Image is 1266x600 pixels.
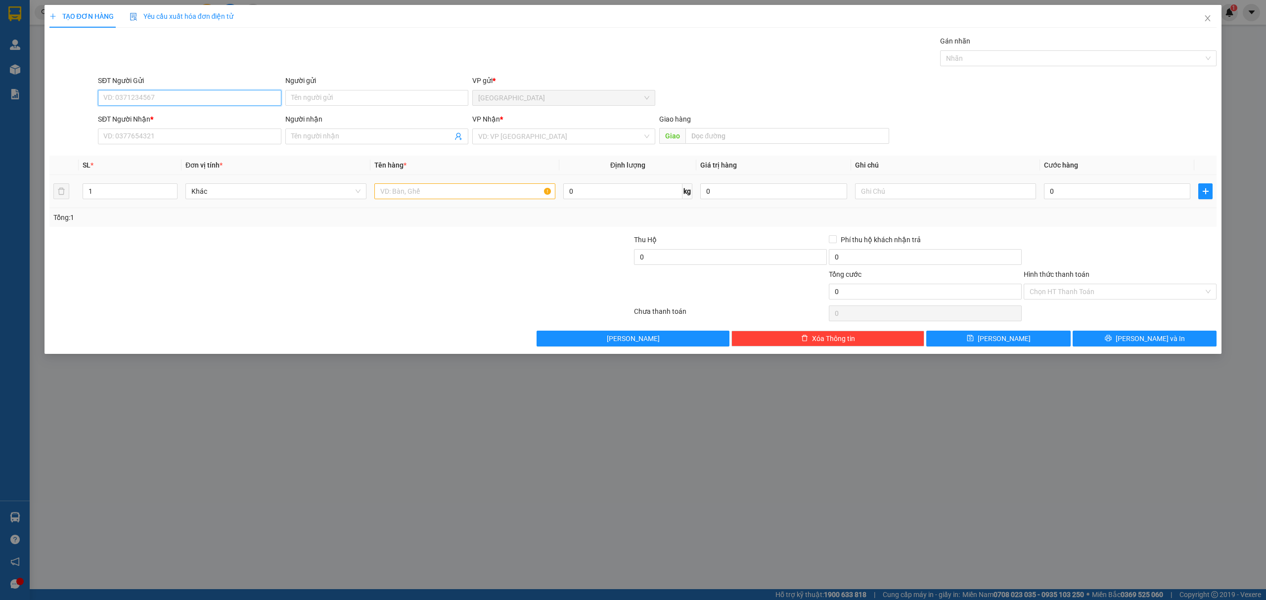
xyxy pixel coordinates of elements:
span: delete [801,335,808,343]
span: printer [1105,335,1112,343]
button: save[PERSON_NAME] [926,331,1071,346]
label: Hình thức thanh toán [1024,270,1089,278]
div: Chưa thanh toán [633,306,828,323]
button: deleteXóa Thông tin [731,331,924,346]
div: Tổng: 1 [53,212,488,223]
label: Gán nhãn [940,37,970,45]
span: user-add [454,132,462,140]
img: icon [130,13,137,21]
li: VP [GEOGRAPHIC_DATA] [5,70,68,102]
input: VD: Bàn, Ghế [374,183,555,199]
span: Xóa Thông tin [812,333,855,344]
span: SL [83,161,90,169]
span: kg [682,183,692,199]
span: save [967,335,974,343]
span: Cước hàng [1044,161,1078,169]
div: Người gửi [285,75,468,86]
span: Tổng cước [829,270,861,278]
button: Close [1194,5,1221,33]
span: Khác [191,184,361,199]
span: Giao hàng [659,115,691,123]
span: Định lượng [610,161,645,169]
button: delete [53,183,69,199]
span: [PERSON_NAME] [607,333,660,344]
span: Tên hàng [374,161,407,169]
span: close [1204,14,1212,22]
span: Phí thu hộ khách nhận trả [837,234,925,245]
span: Đơn vị tính [185,161,223,169]
span: plus [1199,187,1212,195]
th: Ghi chú [851,156,1040,175]
input: Ghi Chú [855,183,1036,199]
div: Người nhận [285,114,468,125]
button: [PERSON_NAME] [537,331,729,346]
span: Giá trị hàng [700,161,737,169]
span: Giao [659,128,685,144]
li: VP [PERSON_NAME] [68,70,132,81]
button: plus [1198,183,1213,199]
span: Sài Gòn [478,90,649,105]
span: Thu Hộ [634,236,657,244]
div: SĐT Người Gửi [98,75,281,86]
input: Dọc đường [685,128,889,144]
span: plus [49,13,56,20]
span: VP Nhận [472,115,500,123]
li: [PERSON_NAME] ([GEOGRAPHIC_DATA]) [5,5,143,58]
span: TẠO ĐƠN HÀNG [49,12,114,20]
div: SĐT Người Nhận [98,114,281,125]
button: printer[PERSON_NAME] và In [1073,331,1217,346]
span: Yêu cầu xuất hóa đơn điện tử [130,12,234,20]
span: [PERSON_NAME] [978,333,1031,344]
input: 0 [700,183,847,199]
span: [PERSON_NAME] và In [1116,333,1185,344]
div: VP gửi [472,75,655,86]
